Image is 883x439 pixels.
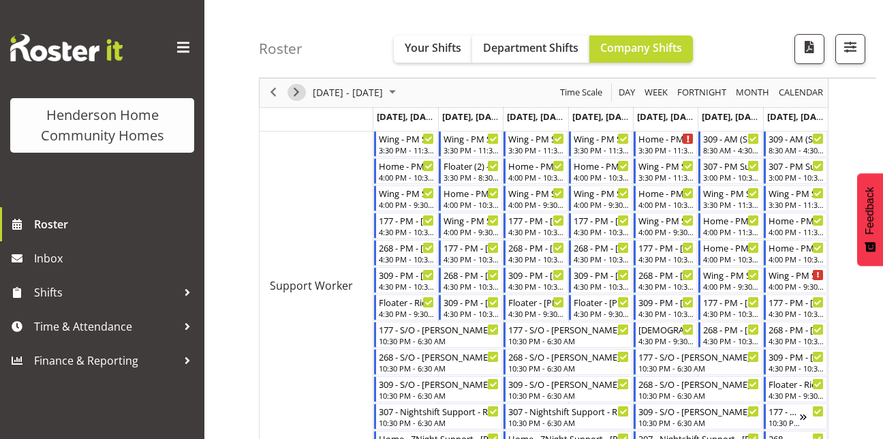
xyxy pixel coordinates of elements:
[569,294,632,320] div: Support Worker"s event - Floater - Maria Cerbas Begin From Thursday, September 4, 2025 at 4:30:00...
[559,85,604,102] span: Time Scale
[508,226,563,237] div: 4:30 PM - 10:30 PM
[444,295,499,309] div: 309 - PM - [PERSON_NAME]
[703,199,758,210] div: 3:30 PM - 11:30 PM
[857,173,883,266] button: Feedback - Show survey
[769,241,824,254] div: Home - PM Support 2 - [PERSON_NAME]
[769,268,824,282] div: Wing - PM Support 2 - Unfilled
[569,240,632,266] div: Support Worker"s event - 268 - PM - Katrina Shaw Begin From Thursday, September 4, 2025 at 4:30:0...
[703,295,758,309] div: 177 - PM - [PERSON_NAME]
[569,213,632,239] div: Support Worker"s event - 177 - PM - Arshdeep Singh Begin From Thursday, September 4, 2025 at 4:30...
[483,40,578,55] span: Department Shifts
[634,185,697,211] div: Support Worker"s event - Home - PM Support 2 - Maria Cerbas Begin From Friday, September 5, 2025 ...
[472,35,589,63] button: Department Shifts
[379,281,434,292] div: 4:30 PM - 10:30 PM
[374,131,437,157] div: Support Worker"s event - Wing - PM Support 1 - Liezl Sanchez Begin From Monday, September 1, 2025...
[444,226,499,237] div: 4:00 PM - 9:30 PM
[508,335,629,346] div: 10:30 PM - 6:30 AM
[703,159,758,172] div: 307 - PM Support - [PERSON_NAME]
[444,172,499,183] div: 3:30 PM - 8:30 PM
[569,131,632,157] div: Support Worker"s event - Wing - PM Support 1 - Janeth Sison Begin From Thursday, September 4, 202...
[504,322,632,348] div: Support Worker"s event - 177 - S/O - Billie Sothern Begin From Wednesday, September 3, 2025 at 10...
[764,322,827,348] div: Support Worker"s event - 268 - PM - Arshdeep Singh Begin From Sunday, September 7, 2025 at 4:30:0...
[634,213,697,239] div: Support Worker"s event - Wing - PM Support 2 - Lovejot Kaur Begin From Friday, September 5, 2025 ...
[374,294,437,320] div: Support Worker"s event - Floater - Rie De Honor Begin From Monday, September 1, 2025 at 4:30:00 P...
[504,376,632,402] div: Support Worker"s event - 309 - S/O - Dipika Thapa Begin From Wednesday, September 3, 2025 at 10:3...
[698,185,762,211] div: Support Worker"s event - Wing - PM Support 1 - Maria Cerbas Begin From Saturday, September 6, 202...
[34,248,198,269] span: Inbox
[379,199,434,210] div: 4:00 PM - 9:30 PM
[634,349,762,375] div: Support Worker"s event - 177 - S/O - Liezl Sanchez Begin From Friday, September 5, 2025 at 10:30:...
[703,226,758,237] div: 4:00 PM - 11:30 PM
[379,226,434,237] div: 4:30 PM - 10:30 PM
[379,132,434,145] div: Wing - PM Support 1 - [PERSON_NAME]
[864,187,876,234] span: Feedback
[504,213,567,239] div: Support Worker"s event - 177 - PM - Billie Sothern Begin From Wednesday, September 3, 2025 at 4:3...
[769,145,824,155] div: 8:30 AM - 4:30 PM
[379,308,434,319] div: 4:30 PM - 9:30 PM
[638,159,694,172] div: Wing - PM Support 1 - [PERSON_NAME]
[574,226,629,237] div: 4:30 PM - 10:30 PM
[374,267,437,293] div: Support Worker"s event - 309 - PM - Mary Endaya Begin From Monday, September 1, 2025 at 4:30:00 P...
[638,145,694,155] div: 3:30 PM - 11:30 PM
[703,268,758,282] div: Wing - PM Support 2 - Rie De Honor
[764,404,827,429] div: Support Worker"s event - 177 - S/O - Billie Sothern Begin From Sunday, September 7, 2025 at 10:30...
[769,308,824,319] div: 4:30 PM - 10:30 PM
[311,85,384,102] span: [DATE] - [DATE]
[504,267,567,293] div: Support Worker"s event - 309 - PM - Dipika Thapa Begin From Wednesday, September 3, 2025 at 4:30:...
[638,132,694,145] div: Home - PM Support 1 - Unfilled
[769,172,824,183] div: 3:00 PM - 10:30 PM
[508,172,563,183] div: 4:00 PM - 10:30 PM
[379,213,434,227] div: 177 - PM - [PERSON_NAME]
[769,417,800,428] div: 10:30 PM - 6:30 AM
[574,241,629,254] div: 268 - PM - [PERSON_NAME]
[569,267,632,293] div: Support Worker"s event - 309 - PM - Dipika Thapa Begin From Thursday, September 4, 2025 at 4:30:0...
[508,199,563,210] div: 4:00 PM - 9:30 PM
[769,199,824,210] div: 3:30 PM - 11:30 PM
[270,277,353,294] span: Support Worker
[638,281,694,292] div: 4:30 PM - 10:30 PM
[569,158,632,184] div: Support Worker"s event - Home - PM Support 2 - Navneet Kaur Begin From Thursday, September 4, 202...
[504,294,567,320] div: Support Worker"s event - Floater - Maria Cerbas Begin From Wednesday, September 3, 2025 at 4:30:0...
[767,110,829,123] span: [DATE], [DATE]
[642,85,670,102] button: Timeline Week
[374,185,437,211] div: Support Worker"s event - Wing - PM Support 2 - Jess Aracan Begin From Monday, September 1, 2025 a...
[703,281,758,292] div: 4:00 PM - 9:30 PM
[703,241,758,254] div: Home - PM Support 2 - [PERSON_NAME]
[574,159,629,172] div: Home - PM Support 2 - [PERSON_NAME]
[379,417,499,428] div: 10:30 PM - 6:30 AM
[698,213,762,239] div: Support Worker"s event - Home - PM Support 1 (Sat/Sun) - Julius Antonio Begin From Saturday, Sept...
[764,131,827,157] div: Support Worker"s event - 309 - AM (Sat/Sun) - Mary Endaya Begin From Sunday, September 7, 2025 at...
[444,159,499,172] div: Floater (2) - [PERSON_NAME]
[617,85,638,102] button: Timeline Day
[638,363,759,374] div: 10:30 PM - 6:30 AM
[574,186,629,200] div: Wing - PM Support 2 - Vence Ibo
[379,268,434,282] div: 309 - PM - [PERSON_NAME]
[638,377,759,391] div: 268 - S/O - [PERSON_NAME]
[764,349,827,375] div: Support Worker"s event - 309 - PM - Mary Endaya Begin From Sunday, September 7, 2025 at 4:30:00 P...
[600,40,682,55] span: Company Shifts
[638,295,694,309] div: 309 - PM - [PERSON_NAME]
[638,226,694,237] div: 4:00 PM - 9:30 PM
[617,85,636,102] span: Day
[638,404,759,418] div: 309 - S/O - [PERSON_NAME]
[638,322,694,336] div: [DEMOGRAPHIC_DATA] - [PERSON_NAME]
[34,282,177,303] span: Shifts
[638,308,694,319] div: 4:30 PM - 10:30 PM
[288,85,306,102] button: Next
[377,110,439,123] span: [DATE], [DATE]
[703,186,758,200] div: Wing - PM Support 1 - [PERSON_NAME]
[439,267,502,293] div: Support Worker"s event - 268 - PM - Katrina Shaw Begin From Tuesday, September 2, 2025 at 4:30:00...
[569,185,632,211] div: Support Worker"s event - Wing - PM Support 2 - Vence Ibo Begin From Thursday, September 4, 2025 a...
[764,294,827,320] div: Support Worker"s event - 177 - PM - Billie Sothern Begin From Sunday, September 7, 2025 at 4:30:0...
[734,85,772,102] button: Timeline Month
[508,390,629,401] div: 10:30 PM - 6:30 AM
[10,34,123,61] img: Rosterit website logo
[379,335,499,346] div: 10:30 PM - 6:30 AM
[703,322,758,336] div: 268 - PM - [PERSON_NAME]
[444,241,499,254] div: 177 - PM - [PERSON_NAME]
[259,41,303,57] h4: Roster
[444,254,499,264] div: 4:30 PM - 10:30 PM
[508,295,563,309] div: Floater - [PERSON_NAME]
[444,281,499,292] div: 4:30 PM - 10:30 PM
[439,240,502,266] div: Support Worker"s event - 177 - PM - Billie Sothern Begin From Tuesday, September 2, 2025 at 4:30:...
